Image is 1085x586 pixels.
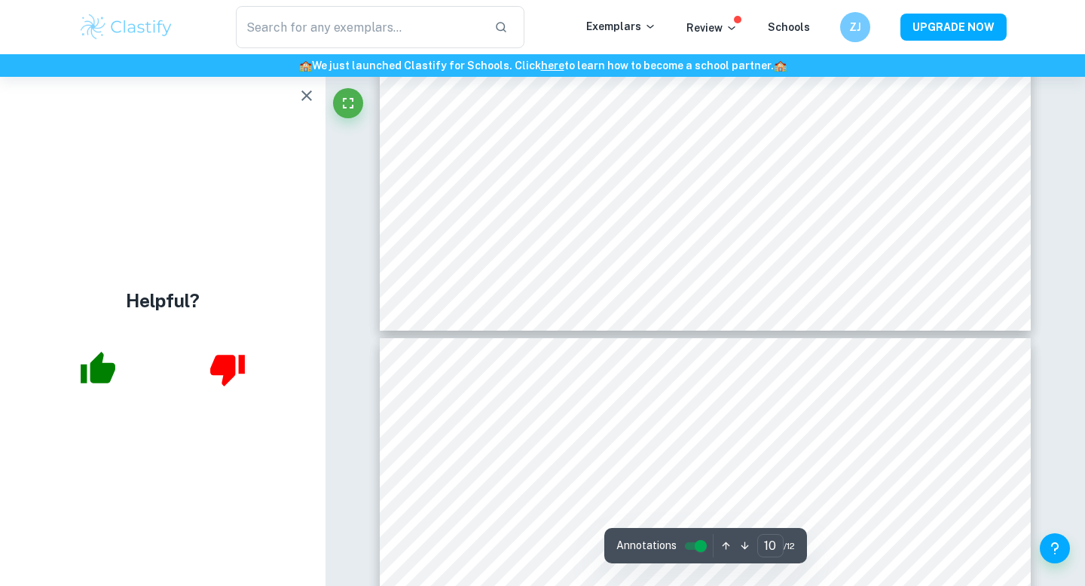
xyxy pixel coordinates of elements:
[126,287,200,314] h4: Helpful?
[616,538,677,554] span: Annotations
[774,60,787,72] span: 🏫
[686,20,738,36] p: Review
[784,539,795,553] span: / 12
[1040,533,1070,563] button: Help and Feedback
[541,60,564,72] a: here
[3,57,1082,74] h6: We just launched Clastify for Schools. Click to learn how to become a school partner.
[840,12,870,42] button: ZJ
[900,14,1007,41] button: UPGRADE NOW
[78,12,174,42] img: Clastify logo
[333,88,363,118] button: Fullscreen
[768,21,810,33] a: Schools
[299,60,312,72] span: 🏫
[236,6,482,48] input: Search for any exemplars...
[586,18,656,35] p: Exemplars
[847,19,864,35] h6: ZJ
